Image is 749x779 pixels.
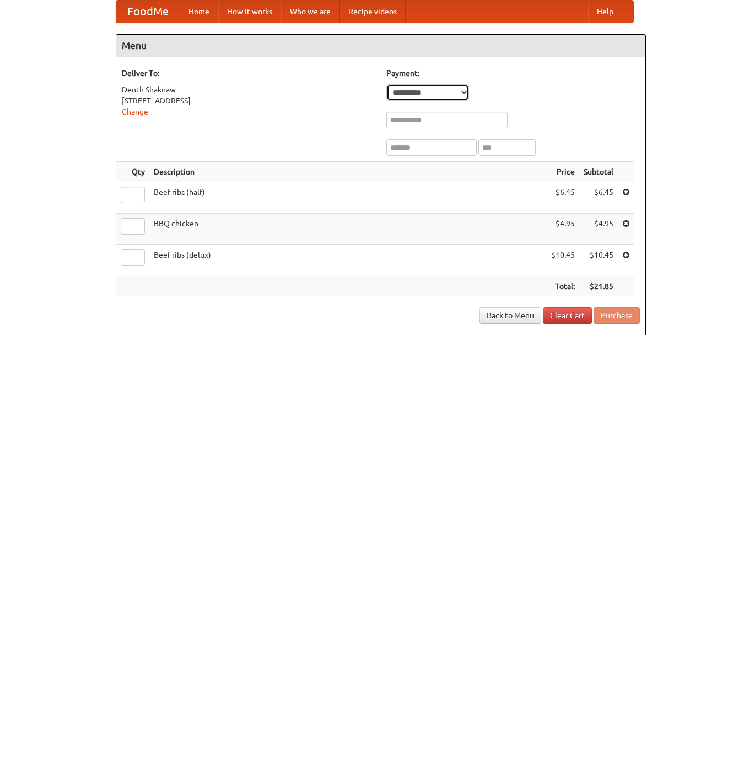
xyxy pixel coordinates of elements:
h5: Deliver To: [122,68,375,79]
a: Who we are [281,1,340,23]
td: $6.45 [579,182,618,214]
td: BBQ chicken [149,214,547,245]
h5: Payment: [386,68,640,79]
a: Back to Menu [479,307,541,324]
h4: Menu [116,35,645,57]
th: $21.85 [579,276,618,297]
button: Purchase [594,307,640,324]
div: Denth Shaknaw [122,84,375,95]
td: Beef ribs (half) [149,182,547,214]
a: How it works [218,1,281,23]
td: $4.95 [579,214,618,245]
td: $10.45 [579,245,618,276]
th: Description [149,162,547,182]
div: [STREET_ADDRESS] [122,95,375,106]
td: $4.95 [547,214,579,245]
th: Total: [547,276,579,297]
a: Clear Cart [543,307,592,324]
th: Qty [116,162,149,182]
a: Help [588,1,622,23]
a: Home [180,1,218,23]
a: Recipe videos [340,1,406,23]
th: Price [547,162,579,182]
td: $6.45 [547,182,579,214]
td: $10.45 [547,245,579,276]
a: Change [122,107,148,116]
th: Subtotal [579,162,618,182]
td: Beef ribs (delux) [149,245,547,276]
a: FoodMe [116,1,180,23]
